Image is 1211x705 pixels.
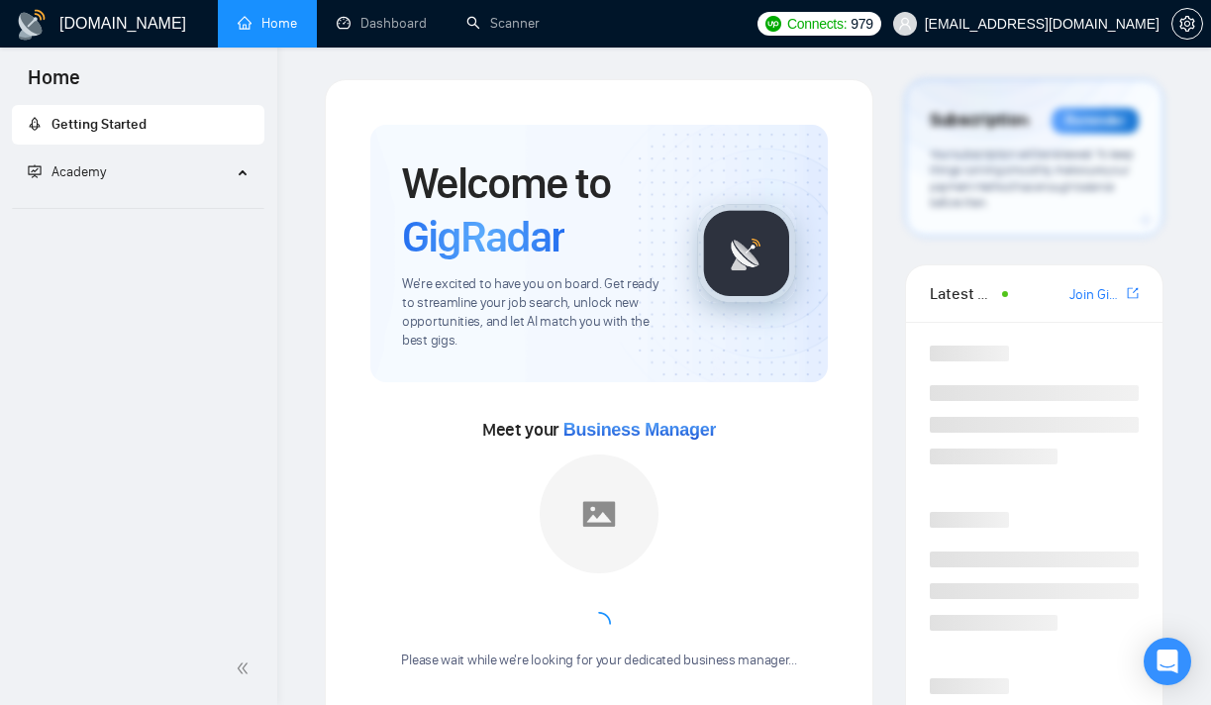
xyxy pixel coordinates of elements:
[402,156,665,263] h1: Welcome to
[930,104,1028,138] span: Subscription
[930,281,996,306] span: Latest Posts from the GigRadar Community
[1069,284,1123,306] a: Join GigRadar Slack Community
[28,164,42,178] span: fund-projection-screen
[238,15,297,32] a: homeHome
[1171,8,1203,40] button: setting
[563,420,716,440] span: Business Manager
[1172,16,1202,32] span: setting
[28,117,42,131] span: rocket
[540,454,658,573] img: placeholder.png
[337,15,427,32] a: dashboardDashboard
[12,200,264,213] li: Academy Homepage
[765,16,781,32] img: upwork-logo.png
[1127,284,1139,303] a: export
[402,210,564,263] span: GigRadar
[51,116,147,133] span: Getting Started
[1144,638,1191,685] div: Open Intercom Messenger
[482,419,716,441] span: Meet your
[466,15,540,32] a: searchScanner
[930,147,1133,211] span: Your subscription will be renewed. To keep things running smoothly, make sure your payment method...
[1052,108,1139,134] div: Reminder
[1171,16,1203,32] a: setting
[898,17,912,31] span: user
[12,105,264,145] li: Getting Started
[697,204,796,303] img: gigradar-logo.png
[28,163,106,180] span: Academy
[1127,285,1139,301] span: export
[851,13,872,35] span: 979
[402,275,665,351] span: We're excited to have you on board. Get ready to streamline your job search, unlock new opportuni...
[51,163,106,180] span: Academy
[12,63,96,105] span: Home
[16,9,48,41] img: logo
[236,658,255,678] span: double-left
[389,652,808,670] div: Please wait while we're looking for your dedicated business manager...
[582,607,616,641] span: loading
[787,13,847,35] span: Connects:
